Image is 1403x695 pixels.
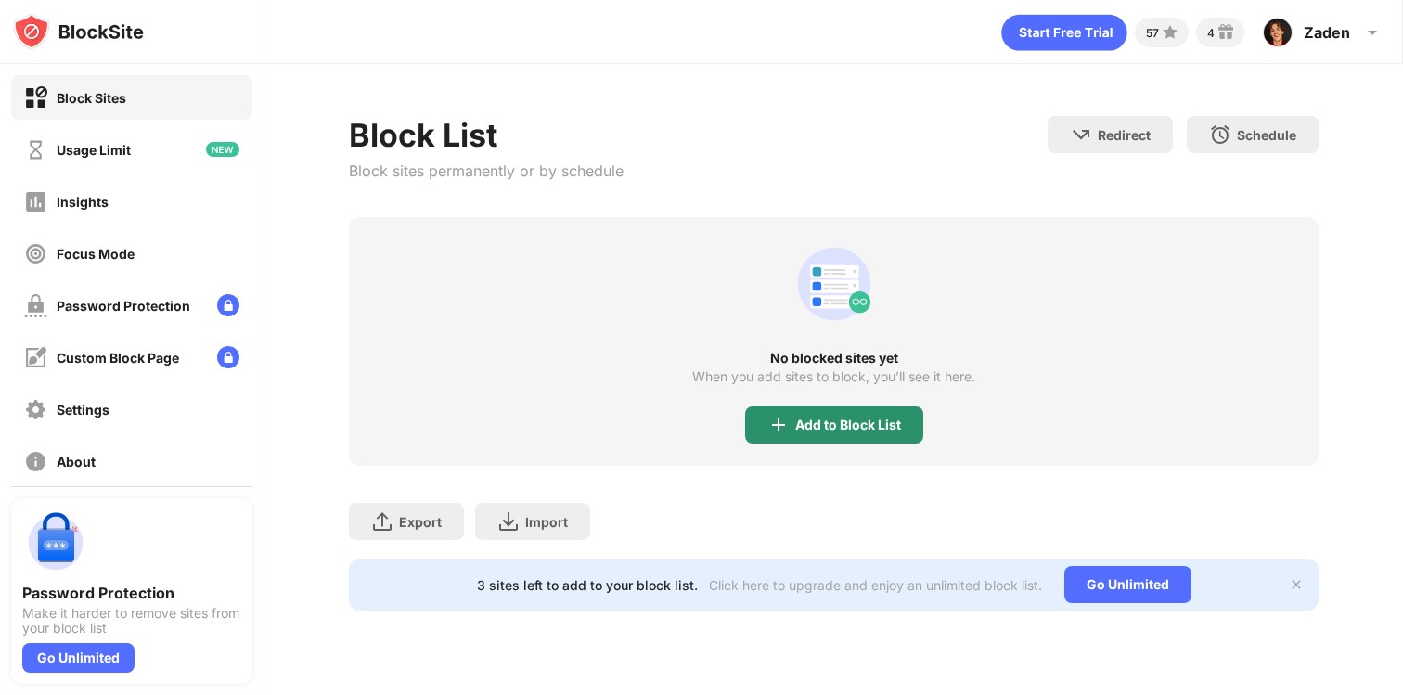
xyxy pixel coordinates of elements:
img: settings-off.svg [24,398,47,421]
div: 4 [1207,26,1215,40]
div: When you add sites to block, you’ll see it here. [692,369,975,384]
div: Add to Block List [795,418,901,432]
div: 3 sites left to add to your block list. [477,577,698,593]
img: new-icon.svg [206,142,239,157]
div: Block Sites [57,90,126,106]
img: points-small.svg [1159,21,1181,44]
img: lock-menu.svg [217,294,239,316]
div: Insights [57,194,109,210]
div: Make it harder to remove sites from your block list [22,606,241,636]
div: About [57,454,96,470]
div: Password Protection [22,584,241,602]
img: logo-blocksite.svg [13,13,144,50]
div: Block List [349,116,624,154]
img: reward-small.svg [1215,21,1237,44]
div: Go Unlimited [1064,566,1191,603]
div: Usage Limit [57,142,131,158]
div: Password Protection [57,298,190,314]
div: Focus Mode [57,246,135,262]
img: lock-menu.svg [217,346,239,368]
img: ACg8ocJlkqDhYYrKKF6bxFEFMrrMyyJU0ielx3ewZP3SW2rSE7JjcNMBfw=s96-c [1263,18,1293,47]
img: insights-off.svg [24,190,47,213]
div: No blocked sites yet [349,351,1319,366]
div: Zaden [1304,23,1350,42]
img: customize-block-page-off.svg [24,346,47,369]
div: animation [790,239,879,328]
div: Export [399,514,442,530]
div: animation [1001,14,1127,51]
div: Custom Block Page [57,350,179,366]
img: x-button.svg [1289,577,1304,592]
div: 57 [1146,26,1159,40]
div: Redirect [1098,127,1151,143]
img: password-protection-off.svg [24,294,47,317]
img: time-usage-off.svg [24,138,47,161]
div: Go Unlimited [22,643,135,673]
div: Schedule [1237,127,1296,143]
div: Click here to upgrade and enjoy an unlimited block list. [709,577,1042,593]
img: about-off.svg [24,450,47,473]
div: Block sites permanently or by schedule [349,161,624,180]
div: Settings [57,402,109,418]
img: push-password-protection.svg [22,509,89,576]
img: focus-off.svg [24,242,47,265]
img: block-on.svg [24,86,47,109]
div: Import [525,514,568,530]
